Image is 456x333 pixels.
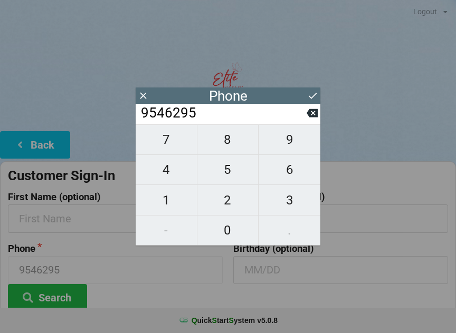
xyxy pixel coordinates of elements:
[197,124,259,155] button: 8
[136,155,197,185] button: 4
[259,155,320,185] button: 6
[197,129,259,151] span: 8
[197,155,259,185] button: 5
[136,124,197,155] button: 7
[197,189,259,211] span: 2
[197,185,259,215] button: 2
[209,91,248,101] div: Phone
[197,219,259,241] span: 0
[197,216,259,246] button: 0
[259,185,320,215] button: 3
[136,189,197,211] span: 1
[136,185,197,215] button: 1
[259,189,320,211] span: 3
[197,159,259,181] span: 5
[259,129,320,151] span: 9
[259,159,320,181] span: 6
[259,124,320,155] button: 9
[136,159,197,181] span: 4
[136,129,197,151] span: 7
